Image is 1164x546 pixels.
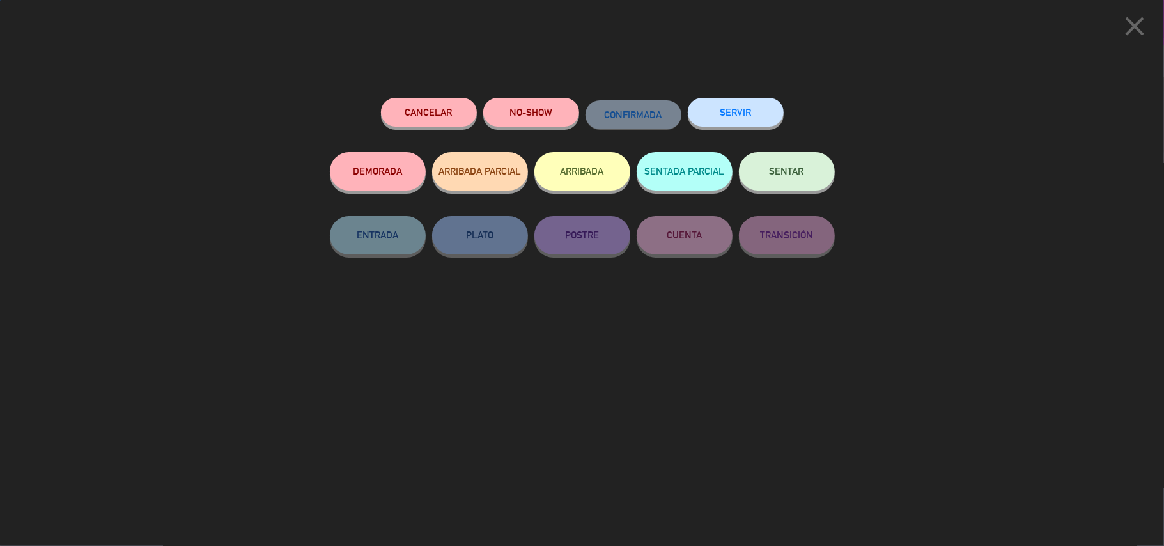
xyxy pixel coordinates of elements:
[637,216,733,254] button: CUENTA
[330,216,426,254] button: ENTRADA
[605,109,662,120] span: CONFIRMADA
[381,98,477,127] button: Cancelar
[1119,10,1151,42] i: close
[483,98,579,127] button: NO-SHOW
[534,216,630,254] button: POSTRE
[1115,10,1154,47] button: close
[739,152,835,191] button: SENTAR
[330,152,426,191] button: DEMORADA
[770,166,804,176] span: SENTAR
[688,98,784,127] button: SERVIR
[534,152,630,191] button: ARRIBADA
[432,216,528,254] button: PLATO
[586,100,681,129] button: CONFIRMADA
[438,166,521,176] span: ARRIBADA PARCIAL
[432,152,528,191] button: ARRIBADA PARCIAL
[637,152,733,191] button: SENTADA PARCIAL
[739,216,835,254] button: TRANSICIÓN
